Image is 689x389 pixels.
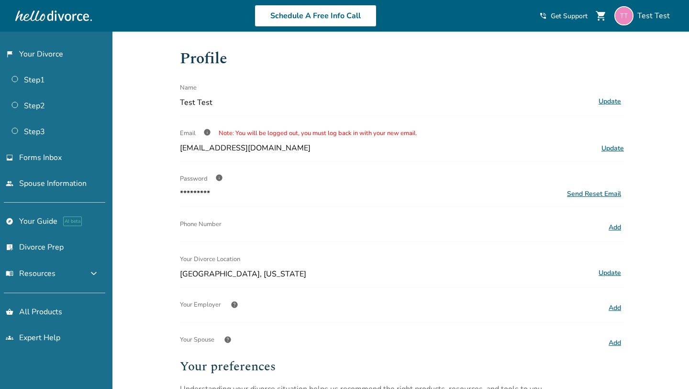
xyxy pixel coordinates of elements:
[6,270,13,277] span: menu_book
[180,124,624,143] div: Email
[551,11,588,21] span: Get Support
[6,217,13,225] span: explore
[180,295,221,314] span: Your Employer
[180,269,592,279] span: [GEOGRAPHIC_DATA], [US_STATE]
[614,6,633,25] img: testtesttesttee@yopmail.com
[180,143,311,153] span: [EMAIL_ADDRESS][DOMAIN_NAME]
[180,357,624,376] h2: Your preferences
[606,337,624,349] button: Add
[180,78,197,97] span: Name
[564,189,624,199] button: Send Reset Email
[203,128,211,136] span: info
[6,268,56,279] span: Resources
[180,174,208,183] span: Password
[596,95,624,108] button: Update
[595,10,607,22] span: shopping_cart
[180,47,624,70] h1: Profile
[539,11,588,21] a: phone_in_talkGet Support
[567,189,621,198] div: Send Reset Email
[215,174,223,182] span: info
[596,267,624,279] button: Update
[601,144,624,153] span: Update
[255,5,377,27] a: Schedule A Free Info Call
[88,268,100,279] span: expand_more
[231,301,238,309] span: help
[606,302,624,314] button: Add
[219,129,417,137] span: Note: You will be logged out, you must log back in with your new email.
[180,97,592,108] span: Test Test
[6,50,13,58] span: flag_2
[637,11,674,21] span: Test Test
[606,221,624,234] button: Add
[539,12,547,20] span: phone_in_talk
[224,336,232,343] span: help
[6,308,13,316] span: shopping_basket
[6,243,13,251] span: list_alt_check
[6,154,13,161] span: inbox
[6,334,13,342] span: groups
[180,250,240,269] span: Your Divorce Location
[6,180,13,187] span: people
[180,330,214,349] span: Your Spouse
[19,152,62,163] span: Forms Inbox
[63,217,82,226] span: AI beta
[180,215,222,234] span: Phone Number
[641,343,689,389] iframe: Chat Widget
